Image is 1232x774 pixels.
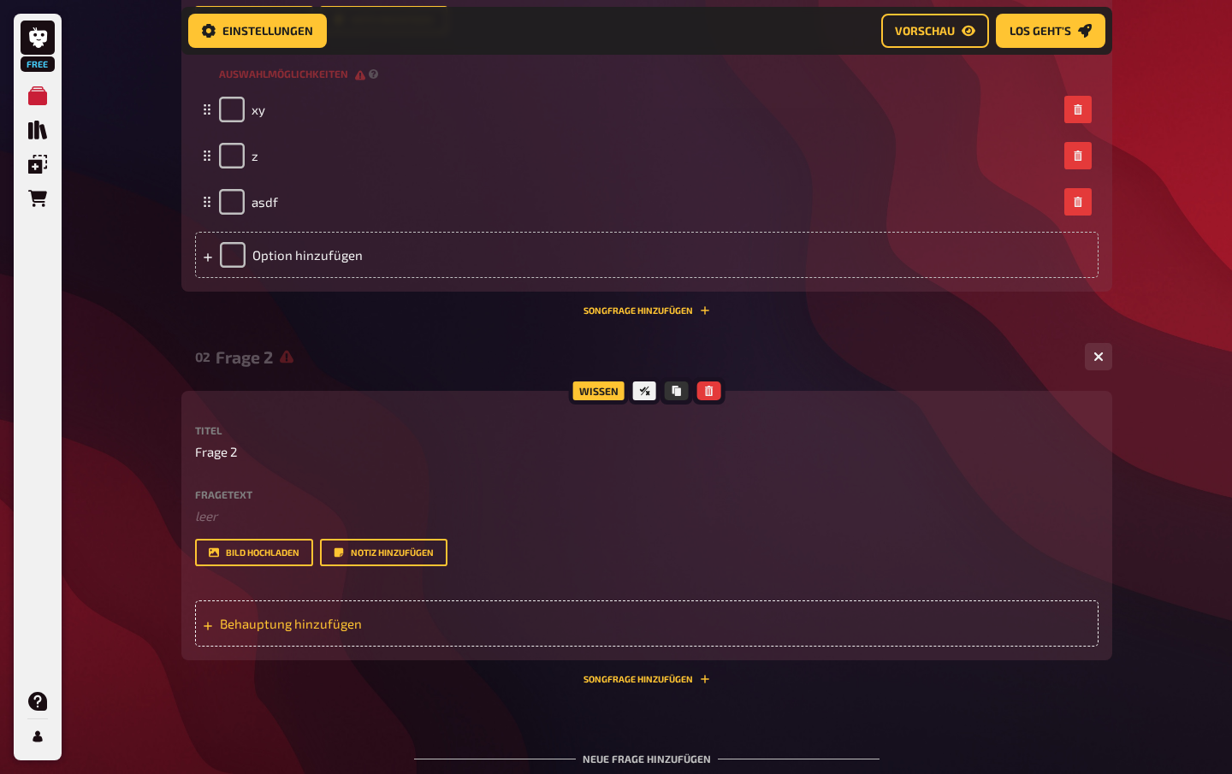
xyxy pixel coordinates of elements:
span: Vorschau [895,25,955,37]
span: Auswahlmöglichkeiten [219,67,365,81]
span: z [252,148,258,163]
label: Fragetext [195,489,1099,499]
button: Einstellungen [188,14,327,48]
div: 02 [195,349,209,364]
span: Behauptung hinzufügen [220,616,486,631]
span: Einstellungen [222,25,313,37]
div: Option hinzufügen [195,232,1099,278]
div: Wissen [569,377,629,405]
span: Free [22,59,53,69]
button: Bild hochladen [195,539,313,566]
span: xy [252,102,265,117]
span: Los geht's [1010,25,1071,37]
button: Los geht's [996,14,1105,48]
button: Vorschau [881,14,989,48]
button: Songfrage hinzufügen [583,305,710,316]
label: Titel [195,425,1099,435]
button: Notiz hinzufügen [320,539,447,566]
div: Frage 2 [216,347,1071,367]
span: asdf [252,194,278,210]
span: Frage 2 [195,442,237,462]
button: Kopieren [664,381,688,400]
button: Songfrage hinzufügen [583,674,710,684]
